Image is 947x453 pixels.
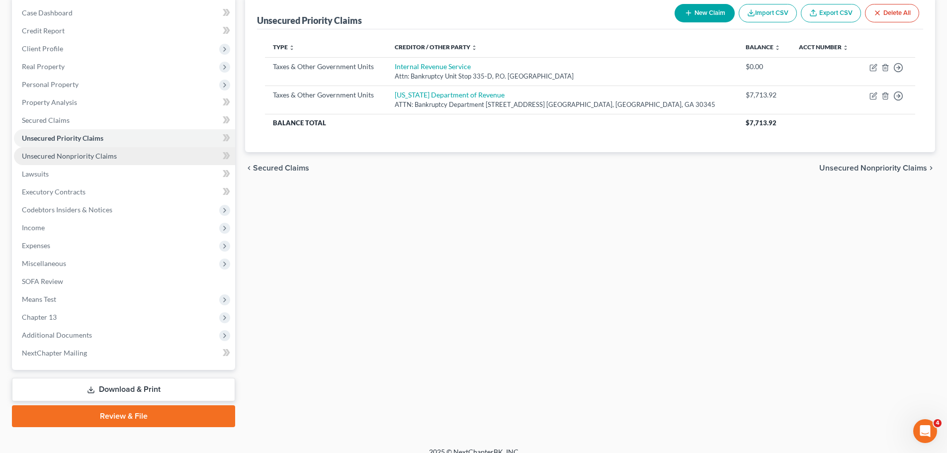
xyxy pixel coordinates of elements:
span: Executory Contracts [22,187,86,196]
a: Review & File [12,405,235,427]
a: Download & Print [12,378,235,401]
div: $7,713.92 [746,90,782,100]
span: Codebtors Insiders & Notices [22,205,112,214]
i: unfold_more [289,45,295,51]
a: Executory Contracts [14,183,235,201]
a: Credit Report [14,22,235,40]
a: Balance unfold_more [746,43,780,51]
a: Secured Claims [14,111,235,129]
span: Secured Claims [253,164,309,172]
div: Attn: Bankruptcy Unit Stop 335-D, P.O. [GEOGRAPHIC_DATA] [395,72,730,81]
i: unfold_more [471,45,477,51]
span: Secured Claims [22,116,70,124]
span: 4 [934,419,942,427]
span: NextChapter Mailing [22,349,87,357]
span: $7,713.92 [746,119,776,127]
a: SOFA Review [14,272,235,290]
div: $0.00 [746,62,782,72]
a: Property Analysis [14,93,235,111]
i: unfold_more [843,45,849,51]
button: Unsecured Nonpriority Claims chevron_right [819,164,935,172]
i: unfold_more [775,45,780,51]
a: Export CSV [801,4,861,22]
a: Unsecured Nonpriority Claims [14,147,235,165]
div: Unsecured Priority Claims [257,14,362,26]
div: Taxes & Other Government Units [273,90,379,100]
span: SOFA Review [22,277,63,285]
span: Lawsuits [22,170,49,178]
span: Client Profile [22,44,63,53]
span: Expenses [22,241,50,250]
div: Taxes & Other Government Units [273,62,379,72]
span: Miscellaneous [22,259,66,268]
span: Case Dashboard [22,8,73,17]
button: chevron_left Secured Claims [245,164,309,172]
button: Import CSV [739,4,797,22]
a: Acct Number unfold_more [799,43,849,51]
th: Balance Total [265,114,738,132]
span: Personal Property [22,80,79,89]
span: Property Analysis [22,98,77,106]
a: Internal Revenue Service [395,62,471,71]
iframe: Intercom live chat [913,419,937,443]
a: Case Dashboard [14,4,235,22]
span: Means Test [22,295,56,303]
a: Creditor / Other Party unfold_more [395,43,477,51]
a: Type unfold_more [273,43,295,51]
span: Unsecured Priority Claims [22,134,103,142]
button: New Claim [675,4,735,22]
span: Chapter 13 [22,313,57,321]
span: Income [22,223,45,232]
span: Unsecured Nonpriority Claims [819,164,927,172]
a: Unsecured Priority Claims [14,129,235,147]
i: chevron_left [245,164,253,172]
a: Lawsuits [14,165,235,183]
button: Delete All [865,4,919,22]
span: Unsecured Nonpriority Claims [22,152,117,160]
span: Additional Documents [22,331,92,339]
span: Credit Report [22,26,65,35]
i: chevron_right [927,164,935,172]
div: ATTN: Bankruptcy Department [STREET_ADDRESS] [GEOGRAPHIC_DATA], [GEOGRAPHIC_DATA], GA 30345 [395,100,730,109]
a: NextChapter Mailing [14,344,235,362]
span: Real Property [22,62,65,71]
a: [US_STATE] Department of Revenue [395,91,505,99]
